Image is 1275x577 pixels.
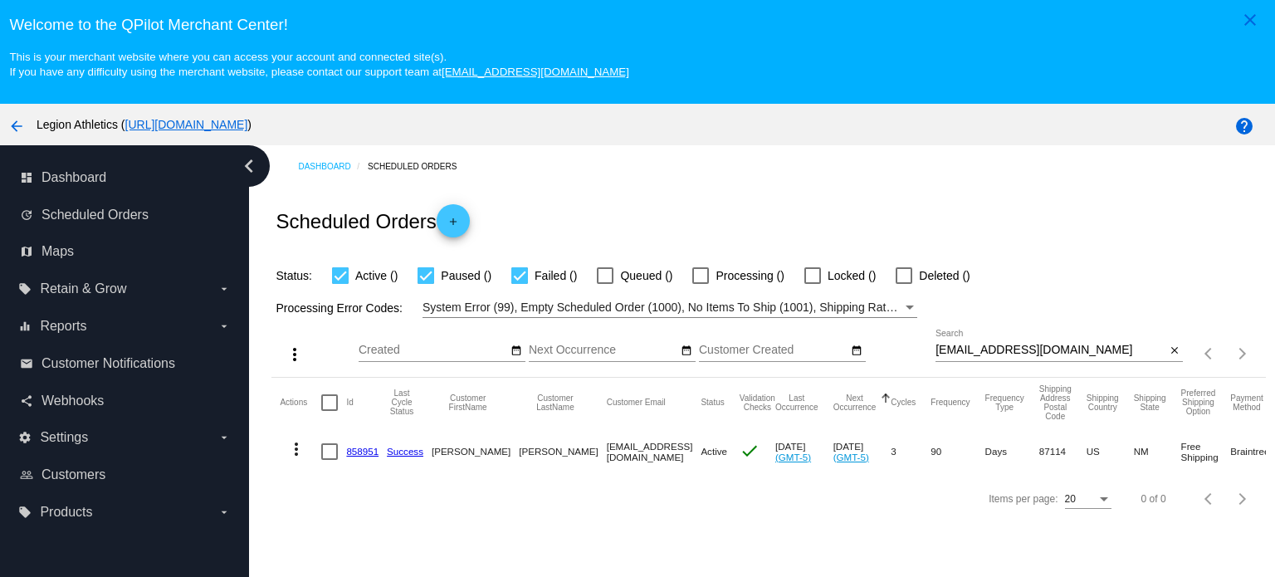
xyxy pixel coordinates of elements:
[620,266,672,286] span: Queued ()
[989,493,1058,505] div: Items per page:
[519,428,606,476] mat-cell: [PERSON_NAME]
[935,344,1165,357] input: Search
[20,164,231,191] a: dashboard Dashboard
[298,154,368,179] a: Dashboard
[833,428,892,476] mat-cell: [DATE]
[40,319,86,334] span: Reports
[1165,342,1183,359] button: Clear
[7,116,27,136] mat-icon: arrow_back
[1065,494,1111,506] mat-select: Items per page:
[1240,10,1260,30] mat-icon: close
[18,431,32,444] i: settings
[42,170,106,185] span: Dashboard
[681,345,692,358] mat-icon: date_range
[1226,482,1259,516] button: Next page
[217,431,231,444] i: arrow_drop_down
[280,378,321,428] mat-header-cell: Actions
[985,394,1024,412] button: Change sorting for FrequencyType
[432,428,519,476] mat-cell: [PERSON_NAME]
[1193,482,1226,516] button: Previous page
[1141,493,1166,505] div: 0 of 0
[217,506,231,519] i: arrow_drop_down
[42,356,175,371] span: Customer Notifications
[40,430,88,445] span: Settings
[18,282,32,296] i: local_offer
[441,266,491,286] span: Paused ()
[20,238,231,265] a: map Maps
[775,394,818,412] button: Change sorting for LastOccurrenceUtc
[1087,394,1119,412] button: Change sorting for ShippingCountry
[20,350,231,377] a: email Customer Notifications
[20,171,33,184] i: dashboard
[740,378,775,428] mat-header-cell: Validation Checks
[40,505,92,520] span: Products
[1234,116,1254,136] mat-icon: help
[716,266,784,286] span: Processing ()
[20,245,33,258] i: map
[529,344,678,357] input: Next Occurrence
[285,345,305,364] mat-icon: more_vert
[42,394,104,408] span: Webhooks
[701,446,727,457] span: Active
[1065,493,1076,505] span: 20
[1039,384,1072,421] button: Change sorting for ShippingPostcode
[40,281,126,296] span: Retain & Grow
[1134,428,1181,476] mat-cell: NM
[891,398,916,408] button: Change sorting for Cycles
[286,439,306,459] mat-icon: more_vert
[9,51,628,78] small: This is your merchant website where you can access your account and connected site(s). If you hav...
[701,398,724,408] button: Change sorting for Status
[775,428,833,476] mat-cell: [DATE]
[37,118,252,131] span: Legion Athletics ( )
[276,204,469,237] h2: Scheduled Orders
[535,266,577,286] span: Failed ()
[18,320,32,333] i: equalizer
[699,344,848,357] input: Customer Created
[42,467,105,482] span: Customers
[442,66,629,78] a: [EMAIL_ADDRESS][DOMAIN_NAME]
[1181,389,1216,416] button: Change sorting for PreferredShippingOption
[217,320,231,333] i: arrow_drop_down
[740,441,760,461] mat-icon: check
[519,394,591,412] button: Change sorting for CustomerLastName
[1087,428,1134,476] mat-cell: US
[217,282,231,296] i: arrow_drop_down
[276,269,312,282] span: Status:
[432,394,504,412] button: Change sorting for CustomerFirstName
[20,357,33,370] i: email
[346,446,379,457] a: 858951
[346,398,353,408] button: Change sorting for Id
[423,297,917,318] mat-select: Filter by Processing Error Codes
[931,398,970,408] button: Change sorting for Frequency
[443,216,463,236] mat-icon: add
[1230,394,1263,412] button: Change sorting for PaymentMethod.Type
[1169,345,1180,358] mat-icon: close
[1039,428,1087,476] mat-cell: 87114
[775,452,811,462] a: (GMT-5)
[18,506,32,519] i: local_offer
[20,208,33,222] i: update
[891,428,931,476] mat-cell: 3
[851,345,862,358] mat-icon: date_range
[276,301,403,315] span: Processing Error Codes:
[236,153,262,179] i: chevron_left
[368,154,471,179] a: Scheduled Orders
[1193,337,1226,370] button: Previous page
[607,398,666,408] button: Change sorting for CustomerEmail
[1181,428,1231,476] mat-cell: Free Shipping
[355,266,398,286] span: Active ()
[931,428,984,476] mat-cell: 90
[833,452,869,462] a: (GMT-5)
[1226,337,1259,370] button: Next page
[20,388,231,414] a: share Webhooks
[20,468,33,482] i: people_outline
[510,345,522,358] mat-icon: date_range
[919,266,970,286] span: Deleted ()
[9,16,1265,34] h3: Welcome to the QPilot Merchant Center!
[359,344,508,357] input: Created
[387,446,423,457] a: Success
[387,389,417,416] button: Change sorting for LastProcessingCycleId
[607,428,701,476] mat-cell: [EMAIL_ADDRESS][DOMAIN_NAME]
[20,202,231,228] a: update Scheduled Orders
[125,118,248,131] a: [URL][DOMAIN_NAME]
